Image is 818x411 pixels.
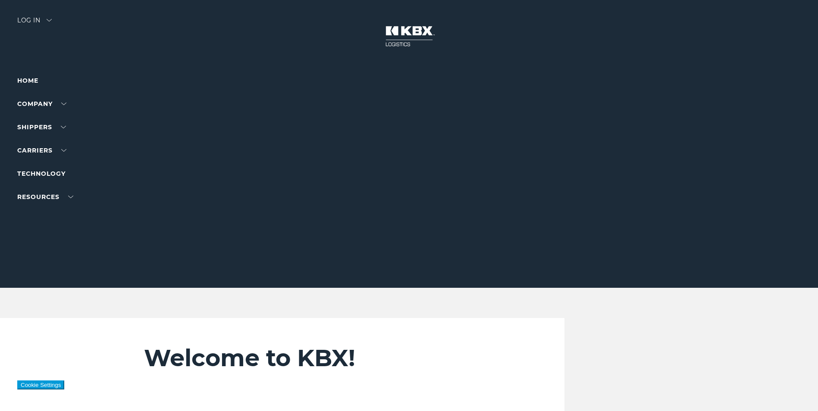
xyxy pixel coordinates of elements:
[17,380,64,389] button: Cookie Settings
[17,170,66,177] a: Technology
[377,17,442,55] img: kbx logo
[17,146,66,154] a: Carriers
[17,77,38,84] a: Home
[144,344,512,372] h2: Welcome to KBX!
[17,193,73,201] a: RESOURCES
[17,100,66,108] a: Company
[47,19,52,22] img: arrow
[17,123,66,131] a: SHIPPERS
[17,17,52,30] div: Log in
